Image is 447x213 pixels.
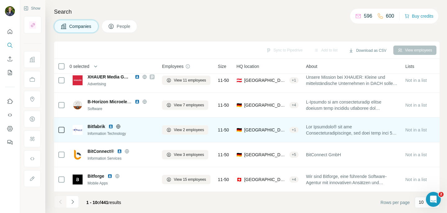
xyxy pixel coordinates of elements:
[306,173,398,186] span: Wir sind Bitforge, eine führende Software-Agentur mit innovativen Ansätzen und Projekten – 100% S...
[237,77,242,83] span: 🇦🇹
[289,177,299,182] div: + 4
[88,173,104,179] span: Bitforge
[73,175,83,184] img: Logo of Bitforge
[289,127,299,133] div: + 1
[73,75,83,85] img: Logo of XHAUER Media GmbH
[405,177,427,182] span: Not in a list
[306,124,398,136] span: Lor Ipsumdolo® sit ame Consecteturadipiscinge, sed doei temp inci 54 Utlabo etd mag Aliquaenim ad...
[174,177,206,182] span: View 15 employees
[86,200,121,205] span: results
[218,176,229,183] span: 11-50
[162,150,208,159] button: View 3 employees
[244,176,287,183] span: [GEOGRAPHIC_DATA], [GEOGRAPHIC_DATA]
[54,7,440,16] h4: Search
[218,127,229,133] span: 11-50
[289,152,299,158] div: + 5
[135,74,140,79] img: LinkedIn logo
[306,63,318,69] span: About
[364,12,372,20] p: 596
[73,100,83,110] img: Logo of B-Horizon Microelectronics
[439,192,444,197] span: 2
[19,4,45,13] button: Show
[244,77,287,83] span: [GEOGRAPHIC_DATA], [GEOGRAPHIC_DATA]
[88,123,105,130] span: Bitfabrik
[117,149,122,154] img: LinkedIn logo
[97,200,101,205] span: of
[237,102,242,108] span: 🇩🇪
[88,74,132,80] span: XHAUER Media GmbH
[244,102,287,108] span: [GEOGRAPHIC_DATA], [GEOGRAPHIC_DATA]
[88,106,155,112] div: Software
[162,100,208,110] button: View 7 employees
[69,23,92,29] span: Companies
[5,123,15,134] button: Dashboard
[5,40,15,51] button: Search
[244,127,287,133] span: [GEOGRAPHIC_DATA], [GEOGRAPHIC_DATA]
[107,174,112,179] img: LinkedIn logo
[135,99,140,104] img: LinkedIn logo
[73,150,83,160] img: Logo of BitConnect®
[66,196,79,208] button: Navigate to next page
[244,152,287,158] span: [GEOGRAPHIC_DATA], [GEOGRAPHIC_DATA]
[101,200,108,205] span: 441
[419,199,424,205] p: 10
[88,148,114,154] span: BitConnect®
[88,99,144,104] span: B-Horizon Microelectronics
[174,127,204,133] span: View 2 employees
[426,192,441,207] iframe: Intercom live chat
[5,53,15,64] button: Enrich CSV
[174,102,204,108] span: View 7 employees
[174,152,204,158] span: View 3 employees
[5,26,15,37] button: Quick start
[5,67,15,78] button: My lists
[162,63,183,69] span: Employees
[218,102,229,108] span: 11-50
[88,156,155,161] div: Information Services
[108,124,113,129] img: LinkedIn logo
[5,109,15,121] button: Use Surfe API
[306,99,398,111] span: L-Ipsumdo si am consecteturadip elitse doeiusm temp incididu utlaboree dol magnaaliquaen adminimv...
[73,125,83,135] img: Logo of Bitfabrik
[237,127,242,133] span: 🇩🇪
[5,96,15,107] button: Use Surfe on LinkedIn
[88,81,155,87] div: Advertising
[405,127,427,132] span: Not in a list
[88,131,155,136] div: Information Technology
[405,152,427,157] span: Not in a list
[162,175,210,184] button: View 15 employees
[289,102,299,108] div: + 4
[289,78,299,83] div: + 1
[381,199,410,206] span: Rows per page
[405,63,414,69] span: Lists
[162,125,208,135] button: View 2 employees
[237,63,259,69] span: HQ location
[405,103,427,108] span: Not in a list
[218,152,229,158] span: 11-50
[174,78,206,83] span: View 11 employees
[306,152,341,158] span: BitConnect GmbH
[218,63,226,69] span: Size
[5,137,15,148] button: Feedback
[88,180,155,186] div: Mobile Apps
[306,74,398,87] span: Unsere Mission bei XHAUER: Kleine und mittelständische Unternehmen in DACH sollen auch zukünftig ...
[237,176,242,183] span: 🇨🇭
[386,12,394,20] p: 600
[86,200,97,205] span: 1 - 10
[405,78,427,83] span: Not in a list
[70,63,89,69] span: 0 selected
[237,152,242,158] span: 🇩🇪
[5,6,15,16] img: Avatar
[162,76,210,85] button: View 11 employees
[344,46,391,55] button: Download as CSV
[117,23,131,29] span: People
[404,12,433,20] button: Buy credits
[218,77,229,83] span: 11-50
